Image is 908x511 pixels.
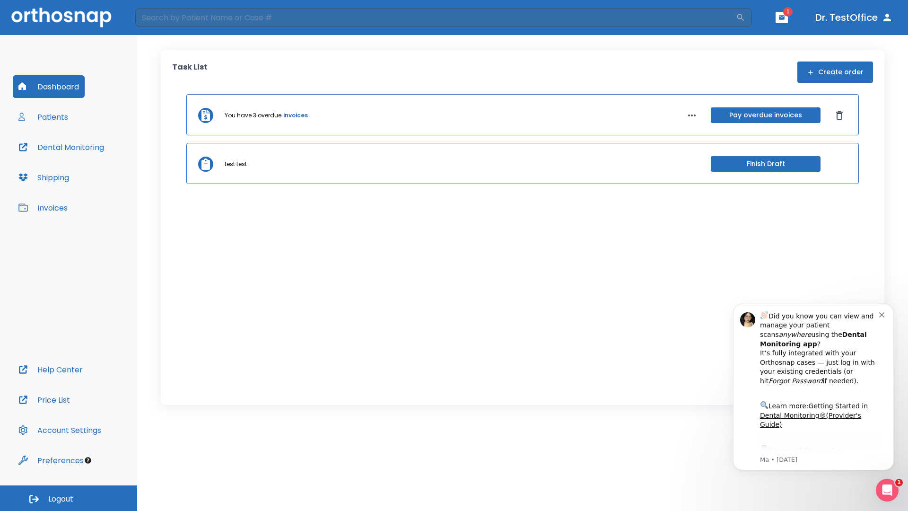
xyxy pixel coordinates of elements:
[13,136,110,159] button: Dental Monitoring
[711,107,821,123] button: Pay overdue invoices
[13,388,76,411] button: Price List
[812,9,897,26] button: Dr. TestOffice
[13,449,89,472] button: Preferences
[13,196,73,219] button: Invoices
[797,62,873,83] button: Create order
[11,8,112,27] img: Orthosnap
[41,166,160,175] p: Message from Ma, sent 4w ago
[135,8,736,27] input: Search by Patient Name or Case #
[225,160,247,168] p: test test
[895,479,903,486] span: 1
[225,111,281,120] p: You have 3 overdue
[13,106,74,128] button: Patients
[832,108,847,123] button: Dismiss
[13,358,88,381] button: Help Center
[41,157,125,174] a: App Store
[13,419,107,441] button: Account Settings
[13,166,75,189] button: Shipping
[48,494,73,504] span: Logout
[13,75,85,98] button: Dashboard
[172,62,208,83] p: Task List
[711,156,821,172] button: Finish Draft
[876,479,899,502] iframe: Intercom live chat
[84,456,92,465] div: Tooltip anchor
[719,290,908,485] iframe: Intercom notifications message
[283,111,308,120] a: invoices
[783,7,793,17] span: 1
[160,20,168,28] button: Dismiss notification
[41,154,160,203] div: Download the app: | ​ Let us know if you need help getting started!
